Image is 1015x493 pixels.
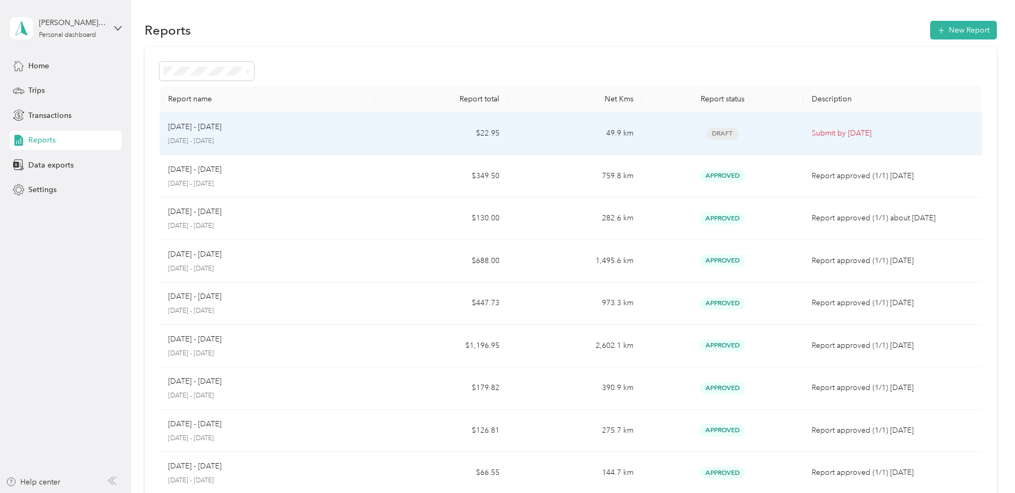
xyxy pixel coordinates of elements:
td: 2,602.1 km [508,325,642,368]
p: [DATE] - [DATE] [168,206,221,218]
th: Description [803,86,982,113]
p: [DATE] - [DATE] [168,221,366,231]
p: Report approved (1/1) [DATE] [812,382,973,394]
div: Personal dashboard [39,32,96,38]
p: Report approved (1/1) about [DATE] [812,212,973,224]
td: $349.50 [374,155,508,198]
th: Report total [374,86,508,113]
button: Help center [6,476,60,488]
div: [PERSON_NAME] Rock [PERSON_NAME] [39,17,106,28]
p: Report approved (1/1) [DATE] [812,467,973,479]
span: Trips [28,85,45,96]
td: 973.3 km [508,282,642,325]
span: Reports [28,134,55,146]
td: 275.7 km [508,410,642,452]
p: [DATE] - [DATE] [168,460,221,472]
td: $1,196.95 [374,325,508,368]
span: Settings [28,184,57,195]
th: Net Kms [508,86,642,113]
span: Transactions [28,110,72,121]
td: $130.00 [374,197,508,240]
span: Approved [700,467,745,479]
p: [DATE] - [DATE] [168,291,221,303]
span: Home [28,60,49,71]
th: Report name [160,86,374,113]
p: Submit by [DATE] [812,128,973,139]
p: [DATE] - [DATE] [168,434,366,443]
h1: Reports [145,25,191,36]
p: [DATE] - [DATE] [168,121,221,133]
span: Approved [700,255,745,267]
td: 282.6 km [508,197,642,240]
span: Approved [700,382,745,394]
p: [DATE] - [DATE] [168,179,366,189]
span: Approved [700,170,745,182]
td: $22.95 [374,113,508,155]
iframe: Everlance-gr Chat Button Frame [955,433,1015,493]
p: [DATE] - [DATE] [168,264,366,274]
span: Approved [700,339,745,352]
td: $179.82 [374,367,508,410]
p: Report approved (1/1) [DATE] [812,170,973,182]
p: [DATE] - [DATE] [168,137,366,146]
td: $447.73 [374,282,508,325]
p: [DATE] - [DATE] [168,349,366,359]
div: Report status [651,94,794,104]
p: [DATE] - [DATE] [168,333,221,345]
p: [DATE] - [DATE] [168,376,221,387]
p: Report approved (1/1) [DATE] [812,425,973,436]
td: 759.8 km [508,155,642,198]
p: [DATE] - [DATE] [168,476,366,486]
td: $688.00 [374,240,508,283]
span: Approved [700,297,745,309]
span: Approved [700,212,745,225]
p: Report approved (1/1) [DATE] [812,340,973,352]
span: Data exports [28,160,74,171]
p: [DATE] - [DATE] [168,391,366,401]
td: 49.9 km [508,113,642,155]
p: Report approved (1/1) [DATE] [812,297,973,309]
span: Draft [707,128,739,140]
p: [DATE] - [DATE] [168,306,366,316]
td: 390.9 km [508,367,642,410]
p: Report approved (1/1) [DATE] [812,255,973,267]
td: $126.81 [374,410,508,452]
button: New Report [930,21,997,39]
p: [DATE] - [DATE] [168,249,221,260]
p: [DATE] - [DATE] [168,418,221,430]
span: Approved [700,424,745,436]
td: 1,495.6 km [508,240,642,283]
p: [DATE] - [DATE] [168,164,221,176]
